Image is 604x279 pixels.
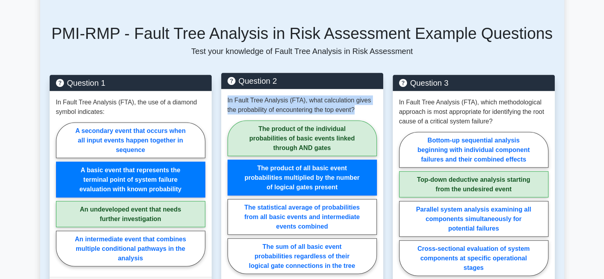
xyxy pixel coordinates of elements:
p: In Fault Tree Analysis (FTA), what calculation gives the probability of encountering the top event? [228,95,377,114]
label: An intermediate event that combines multiple conditional pathways in the analysis [56,231,205,266]
label: Bottom-up sequential analysis beginning with individual component failures and their combined eff... [399,132,548,167]
label: The product of the individual probabilities of basic events linked through AND gates [228,120,377,156]
label: The product of all basic event probabilities multiplied by the number of logical gates present [228,160,377,195]
h5: Question 3 [399,78,548,87]
label: A secondary event that occurs when all input events happen together in sequence [56,122,205,158]
p: Test your knowledge of Fault Tree Analysis in Risk Assessment [50,46,555,56]
label: Top-down deductive analysis starting from the undesired event [399,171,548,197]
p: In Fault Tree Analysis (FTA), the use of a diamond symbol indicates: [56,97,205,116]
label: The sum of all basic event probabilities regardless of their logical gate connections in the tree [228,238,377,274]
label: An undeveloped event that needs further investigation [56,201,205,227]
h5: Question 2 [228,76,377,85]
h5: PMI-RMP - Fault Tree Analysis in Risk Assessment Example Questions [50,24,555,43]
p: In Fault Tree Analysis (FTA), which methodological approach is most appropriate for identifying t... [399,97,548,126]
label: A basic event that represents the terminal point of system failure evaluation with known probability [56,162,205,197]
label: Cross-sectional evaluation of system components at specific operational stages [399,240,548,276]
label: The statistical average of probabilities from all basic events and intermediate events combined [228,199,377,235]
h5: Question 1 [56,78,205,87]
label: Parallel system analysis examining all components simultaneously for potential failures [399,201,548,237]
